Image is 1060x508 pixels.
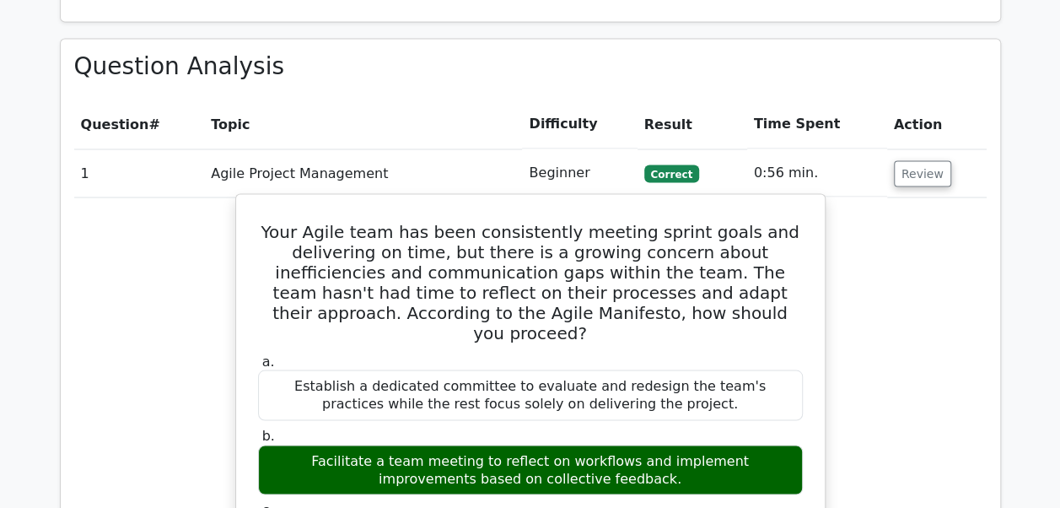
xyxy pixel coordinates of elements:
[258,370,803,420] div: Establish a dedicated committee to evaluate and redesign the team's practices while the rest focu...
[204,100,522,149] th: Topic
[638,100,747,149] th: Result
[262,427,275,443] span: b.
[747,100,887,149] th: Time Spent
[894,160,951,186] button: Review
[204,149,522,197] td: Agile Project Management
[74,100,205,149] th: #
[644,165,699,181] span: Correct
[522,149,637,197] td: Beginner
[74,149,205,197] td: 1
[887,100,987,149] th: Action
[747,149,887,197] td: 0:56 min.
[258,445,803,495] div: Facilitate a team meeting to reflect on workflows and implement improvements based on collective ...
[256,221,804,343] h5: Your Agile team has been consistently meeting sprint goals and delivering on time, but there is a...
[81,116,149,132] span: Question
[522,100,637,149] th: Difficulty
[74,52,987,81] h3: Question Analysis
[262,353,275,369] span: a.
